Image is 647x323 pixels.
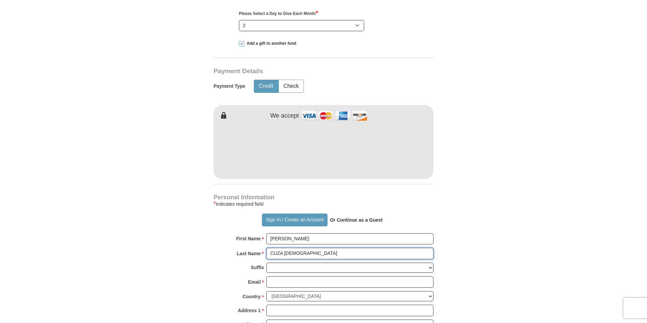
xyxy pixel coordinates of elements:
strong: Or Continue as a Guest [330,217,383,223]
h3: Payment Details [214,67,386,75]
strong: Country [243,292,261,301]
strong: First Name [236,234,261,243]
div: Indicates required field [214,200,433,208]
h5: Payment Type [214,83,245,89]
button: Check [279,80,304,93]
strong: Address 1 [238,306,261,315]
strong: Email [248,277,261,287]
strong: Please Select a Day to Give Each Month [239,11,318,16]
button: Sign In / Create an Account [262,214,327,226]
button: Credit [254,80,278,93]
h4: Personal Information [214,195,433,200]
strong: Suffix [251,263,264,272]
h4: We accept [270,112,299,120]
strong: Last Name [237,249,261,258]
span: Add a gift to another fund [244,41,296,46]
img: credit cards accepted [300,108,368,123]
